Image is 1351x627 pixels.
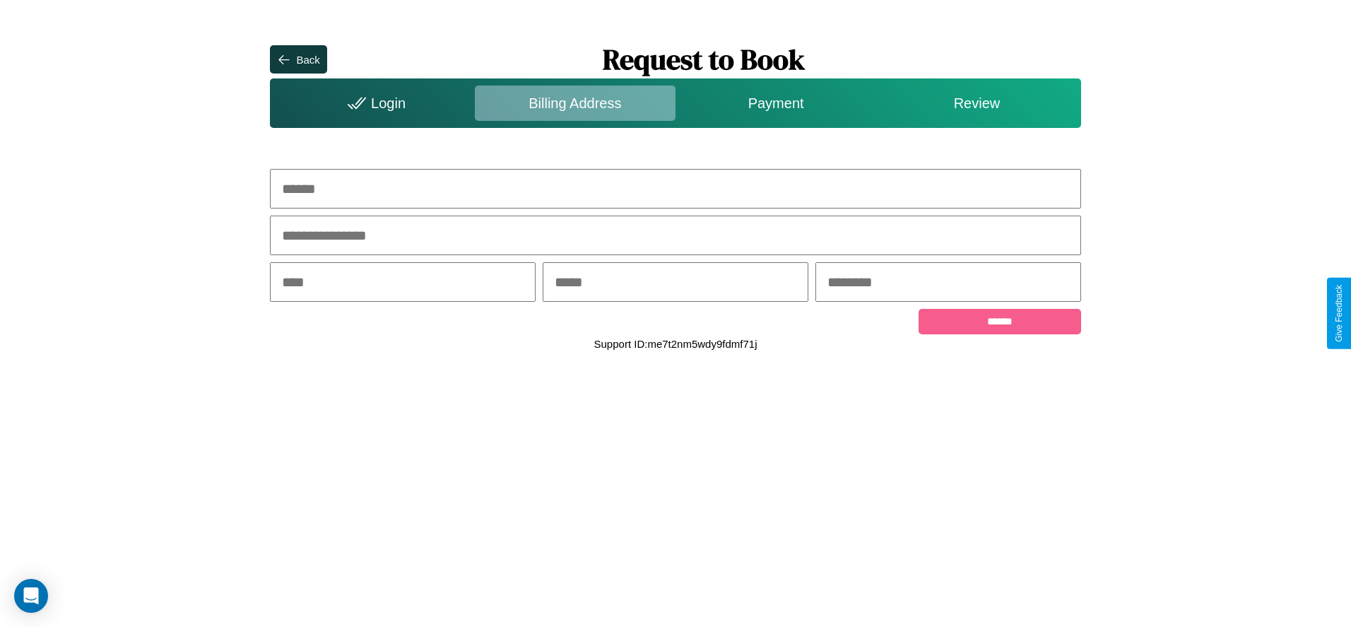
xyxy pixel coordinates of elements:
div: Login [273,86,474,121]
div: Billing Address [475,86,675,121]
div: Review [876,86,1077,121]
button: Back [270,45,326,74]
div: Give Feedback [1334,285,1344,342]
h1: Request to Book [327,40,1081,78]
div: Back [296,54,319,66]
div: Payment [675,86,876,121]
div: Open Intercom Messenger [14,579,48,613]
p: Support ID: me7t2nm5wdy9fdmf71j [594,334,757,353]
